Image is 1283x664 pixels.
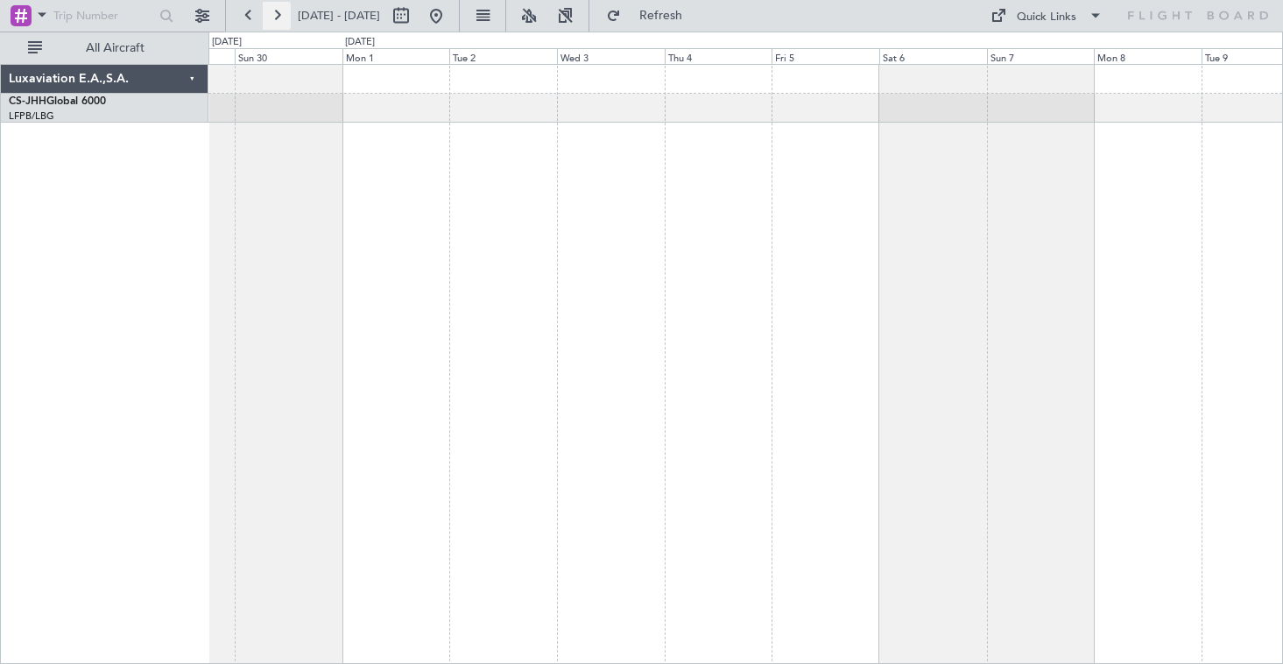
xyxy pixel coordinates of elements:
div: Quick Links [1017,9,1076,26]
div: Sat 6 [879,48,987,64]
div: [DATE] [345,35,375,50]
input: Trip Number [53,3,154,29]
button: Refresh [598,2,703,30]
button: All Aircraft [19,34,190,62]
span: CS-JHH [9,96,46,107]
div: Tue 2 [449,48,557,64]
div: Fri 5 [772,48,879,64]
span: [DATE] - [DATE] [298,8,380,24]
div: Sun 30 [235,48,342,64]
button: Quick Links [982,2,1111,30]
span: All Aircraft [46,42,185,54]
div: Mon 1 [342,48,450,64]
span: Refresh [624,10,698,22]
a: CS-JHHGlobal 6000 [9,96,106,107]
div: Wed 3 [557,48,665,64]
div: Sun 7 [987,48,1095,64]
div: Mon 8 [1094,48,1202,64]
a: LFPB/LBG [9,109,54,123]
div: [DATE] [212,35,242,50]
div: Thu 4 [665,48,772,64]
